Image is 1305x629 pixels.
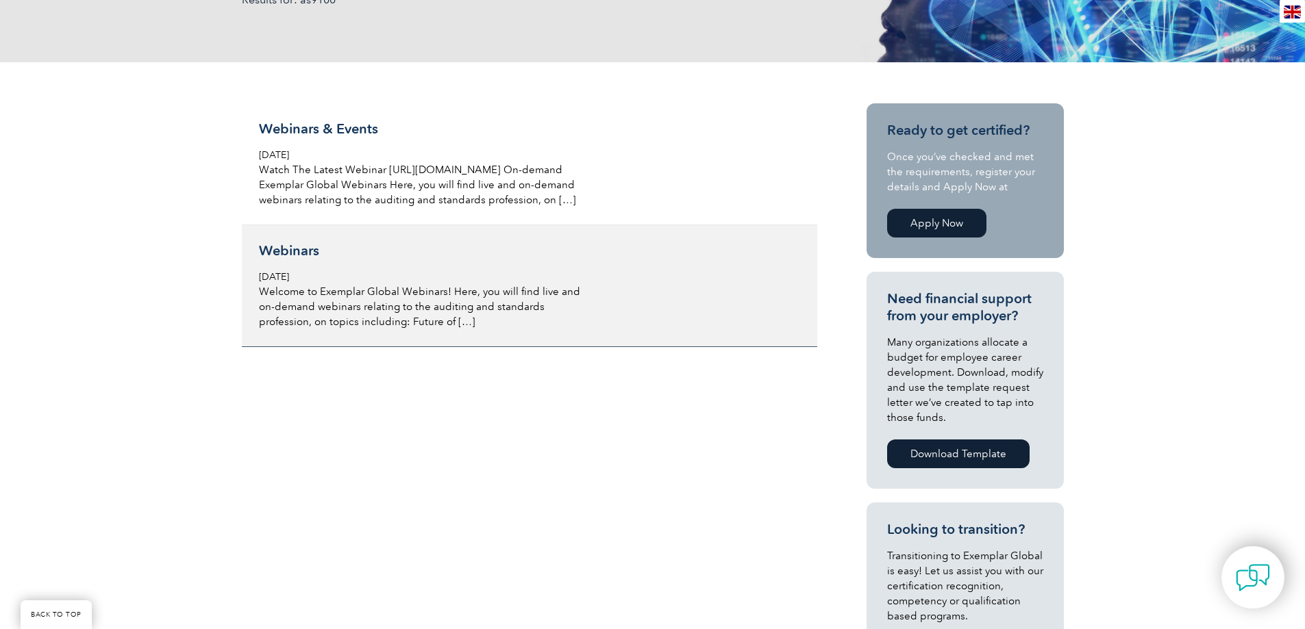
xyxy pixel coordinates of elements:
span: [DATE] [259,149,289,161]
p: Transitioning to Exemplar Global is easy! Let us assist you with our certification recognition, c... [887,548,1043,624]
p: Watch The Latest Webinar [URL][DOMAIN_NAME] On-demand Exemplar Global Webinars Here, you will fin... [259,162,584,207]
h3: Webinars & Events [259,120,584,138]
p: Once you’ve checked and met the requirements, register your details and Apply Now at [887,149,1043,194]
a: Webinars [DATE] Welcome to Exemplar Global Webinars! Here, you will find live and on-demand webin... [242,225,817,347]
p: Welcome to Exemplar Global Webinars! Here, you will find live and on-demand webinars relating to ... [259,284,584,329]
a: Download Template [887,439,1030,468]
h3: Webinars [259,242,584,259]
p: Many organizations allocate a budget for employee career development. Download, modify and use th... [887,335,1043,425]
img: en [1284,5,1301,18]
h3: Looking to transition? [887,521,1043,538]
h3: Ready to get certified? [887,122,1043,139]
span: [DATE] [259,271,289,283]
img: contact-chat.png [1236,561,1270,595]
h3: Need financial support from your employer? [887,290,1043,324]
a: Apply Now [887,209,986,238]
a: Webinars & Events [DATE] Watch The Latest Webinar [URL][DOMAIN_NAME] On-demand Exemplar Global We... [242,103,817,225]
a: BACK TO TOP [21,600,92,629]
